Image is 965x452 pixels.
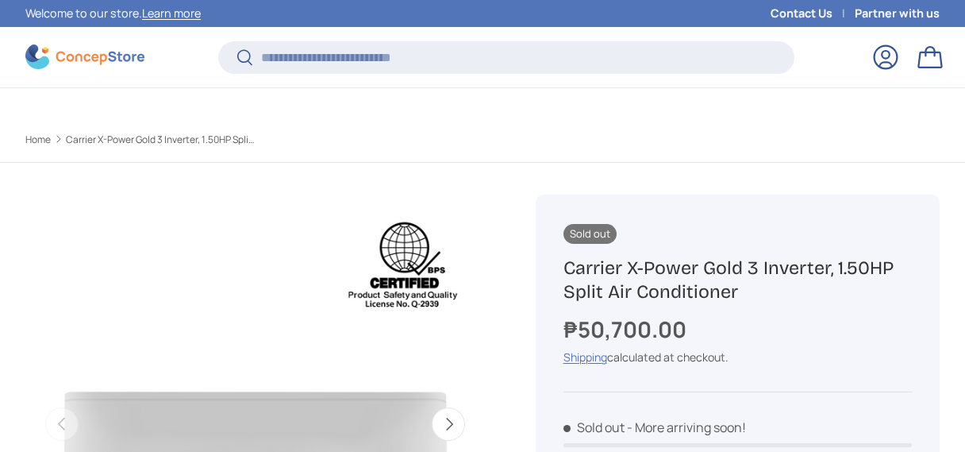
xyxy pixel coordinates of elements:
[563,315,690,344] strong: ₱50,700.00
[563,349,912,365] div: calculated at checkout.
[563,419,625,436] span: Sold out
[563,350,607,365] a: Shipping
[25,133,510,147] nav: Breadcrumbs
[627,419,746,436] p: - More arriving soon!
[25,5,201,22] p: Welcome to our store.
[563,224,617,244] span: Sold out
[25,135,51,145] a: Home
[66,135,256,145] a: Carrier X-Power Gold 3 Inverter, 1.50HP Split Air Conditioner
[855,5,940,22] a: Partner with us
[25,44,144,69] img: ConcepStore
[771,5,855,22] a: Contact Us
[142,6,201,21] a: Learn more
[563,256,912,304] h1: Carrier X-Power Gold 3 Inverter, 1.50HP Split Air Conditioner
